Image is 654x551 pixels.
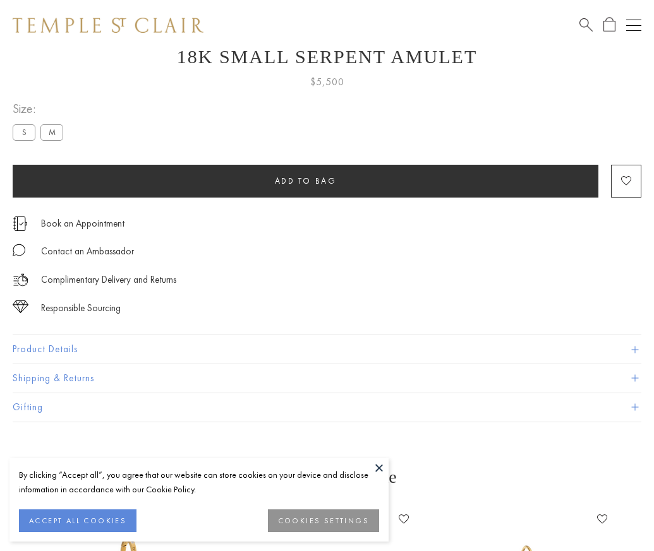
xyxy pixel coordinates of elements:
div: By clicking “Accept all”, you agree that our website can store cookies on your device and disclos... [19,468,379,497]
button: Open navigation [626,18,641,33]
img: MessageIcon-01_2.svg [13,244,25,256]
span: Size: [13,98,68,119]
div: Responsible Sourcing [41,300,121,316]
button: Gifting [13,393,641,422]
button: Product Details [13,335,641,364]
span: Add to bag [275,175,337,186]
button: Shipping & Returns [13,364,641,393]
label: M [40,124,63,140]
button: ACCEPT ALL COOKIES [19,509,136,532]
a: Book an Appointment [41,216,124,230]
img: Temple St. Clair [13,18,203,33]
img: icon_sourcing.svg [13,300,28,313]
img: icon_appointment.svg [13,216,28,231]
label: S [13,124,35,140]
a: Open Shopping Bag [603,17,615,33]
span: $5,500 [310,74,344,90]
h1: 18K Small Serpent Amulet [13,46,641,68]
div: Contact an Ambassador [41,244,134,259]
img: icon_delivery.svg [13,272,28,288]
button: Add to bag [13,165,598,198]
a: Search [579,17,593,33]
p: Complimentary Delivery and Returns [41,272,176,288]
button: COOKIES SETTINGS [268,509,379,532]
